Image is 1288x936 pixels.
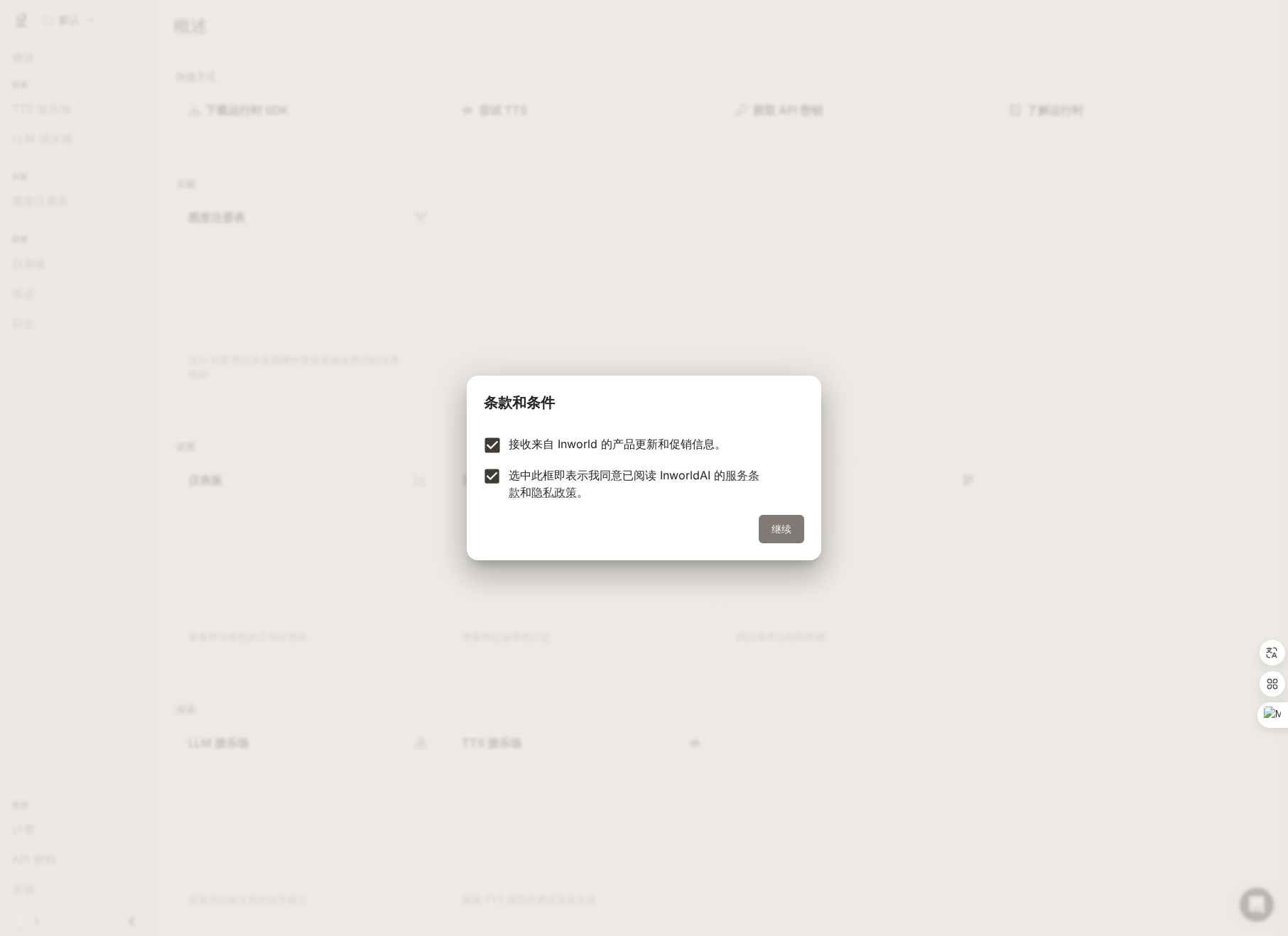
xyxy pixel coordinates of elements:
[577,485,588,499] font: 。
[509,468,759,499] a: 服务条款
[520,485,531,499] font: 和
[509,437,726,451] font: 接收来自 Inworld 的产品更新和促销信息。
[531,485,577,499] a: 隐私政策
[484,394,555,411] font: 条款和条件
[772,523,791,535] font: 继续
[509,468,725,482] font: 选中此框即表示我同意已阅读 InworldAI 的
[759,515,804,543] button: 继续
